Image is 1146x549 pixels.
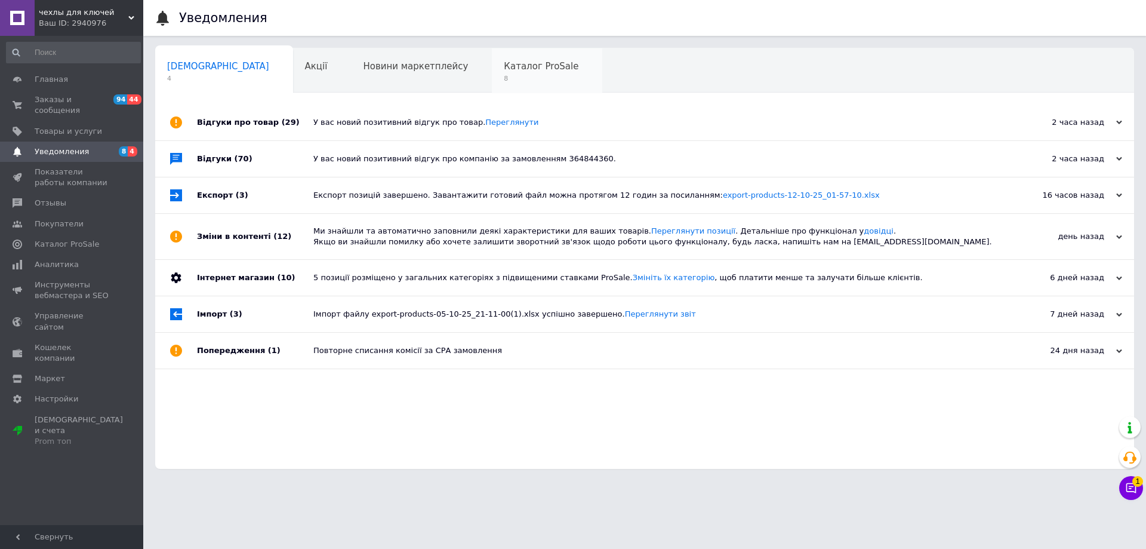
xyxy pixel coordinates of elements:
div: Попередження [197,333,313,369]
button: Чат с покупателем1 [1119,476,1143,500]
div: Експорт позицій завершено. Завантажити готовий файл можна протягом 12 годин за посиланням: [313,190,1003,201]
span: Уведомления [35,146,89,157]
span: (70) [235,154,252,163]
span: Кошелек компании [35,342,110,364]
span: 44 [127,94,141,105]
div: Ми знайшли та автоматично заповнили деякі характеристики для ваших товарів. . Детальніше про функ... [313,226,1003,247]
span: (10) [277,273,295,282]
span: 94 [113,94,127,105]
div: 5 позиції розміщено у загальних категоріях з підвищеними ставками ProSale. , щоб платити менше та... [313,272,1003,283]
span: (29) [282,118,300,127]
span: Настройки [35,394,78,404]
div: Prom топ [35,436,123,447]
span: Новини маркетплейсу [363,61,468,72]
span: чехлы для ключей [39,7,128,18]
span: 8 [504,74,578,83]
span: Маркет [35,373,65,384]
span: 1 [1132,476,1143,487]
span: 4 [128,146,137,157]
div: Повторне списання комісії за СРА замовлення [313,345,1003,356]
div: 6 дней назад [1003,272,1122,283]
div: Імпорт файлу export-products-05-10-25_21-11-00(1).xlsx успішно завершено. [313,309,1003,320]
span: 8 [119,146,128,157]
div: Відгуки [197,141,313,177]
div: У вас новий позитивний відгук про компанію за замовленням 364844360. [313,154,1003,164]
div: Зміни в контенті [197,214,313,259]
span: Покупатели [35,219,84,229]
div: Відгуки про товар [197,105,313,140]
span: (3) [236,191,248,200]
div: день назад [1003,231,1122,242]
div: Експорт [197,177,313,213]
span: Заказы и сообщения [35,94,110,116]
a: довідці [864,226,894,235]
div: Ваш ID: 2940976 [39,18,143,29]
div: 7 дней назад [1003,309,1122,320]
div: 24 дня назад [1003,345,1122,356]
div: 2 часа назад [1003,154,1122,164]
span: Товары и услуги [35,126,102,137]
input: Поиск [6,42,141,63]
span: Главная [35,74,68,85]
span: Аналитика [35,259,79,270]
div: Імпорт [197,296,313,332]
span: Инструменты вебмастера и SEO [35,280,110,301]
span: Каталог ProSale [504,61,578,72]
span: (3) [230,309,242,318]
span: [DEMOGRAPHIC_DATA] и счета [35,415,123,447]
a: Змініть їх категорію [633,273,715,282]
div: Інтернет магазин [197,260,313,296]
div: 2 часа назад [1003,117,1122,128]
div: 16 часов назад [1003,190,1122,201]
a: Переглянути [485,118,538,127]
a: Переглянути звіт [625,309,696,318]
div: У вас новий позитивний відгук про товар. [313,117,1003,128]
h1: Уведомления [179,11,267,25]
span: Управление сайтом [35,311,110,332]
a: export-products-12-10-25_01-57-10.xlsx [723,191,880,200]
span: (12) [273,232,291,241]
span: Акції [305,61,328,72]
span: Показатели работы компании [35,167,110,188]
span: Каталог ProSale [35,239,99,250]
span: 4 [167,74,269,83]
span: [DEMOGRAPHIC_DATA] [167,61,269,72]
a: Переглянути позиції [651,226,735,235]
span: (1) [268,346,281,355]
span: Отзывы [35,198,66,208]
